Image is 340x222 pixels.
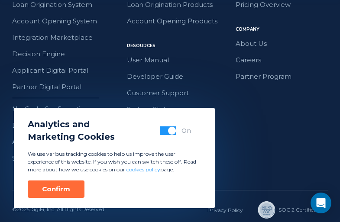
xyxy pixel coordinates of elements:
[236,26,315,33] div: Company
[127,104,207,115] a: System Status
[12,136,92,148] a: AI Agents
[28,131,115,143] span: Marketing Cookies
[28,118,115,131] span: Analytics and
[12,120,92,131] a: Developer Toolkit
[236,38,315,49] a: About Us
[12,103,92,115] a: No-Code Configuration
[12,65,92,76] a: Applicant Digital Portal
[181,126,191,135] div: On
[236,55,315,66] a: Careers
[127,55,207,66] a: User Manual
[12,206,128,214] div: © 2025 DigiFi, Inc. All Rights Reserved.
[127,87,207,99] a: Customer Support
[12,48,92,60] a: Decision Engine
[127,16,217,27] a: Account Opening Products
[12,32,93,43] a: Integration Marketplace
[127,42,217,49] div: Resources
[12,153,92,164] a: Security & Compliance
[278,206,327,214] div: SOC 2 Сertification
[28,150,201,174] p: We use various tracking cookies to help us improve the user experience of this website. If you wi...
[12,81,92,93] a: Partner Digital Portal
[126,166,160,173] a: cookies policy
[207,207,243,213] a: Privacy Policy
[42,185,70,193] div: Confirm
[236,71,315,82] a: Partner Program
[258,201,311,219] a: SOC 2 Сertification
[28,180,84,198] button: Confirm
[311,193,331,213] div: Open Intercom Messenger
[127,71,207,82] a: Developer Guide
[12,16,97,27] a: Account Opening System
